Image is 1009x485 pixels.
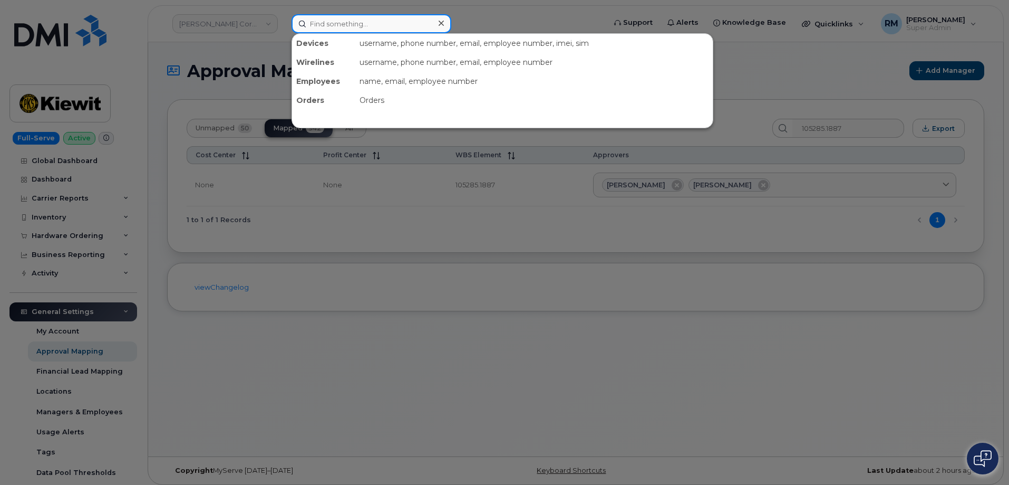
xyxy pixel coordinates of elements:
[355,53,713,72] div: username, phone number, email, employee number
[355,91,713,110] div: Orders
[292,91,355,110] div: Orders
[355,72,713,91] div: name, email, employee number
[355,34,713,53] div: username, phone number, email, employee number, imei, sim
[292,53,355,72] div: Wirelines
[292,34,355,53] div: Devices
[292,72,355,91] div: Employees
[974,450,992,467] img: Open chat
